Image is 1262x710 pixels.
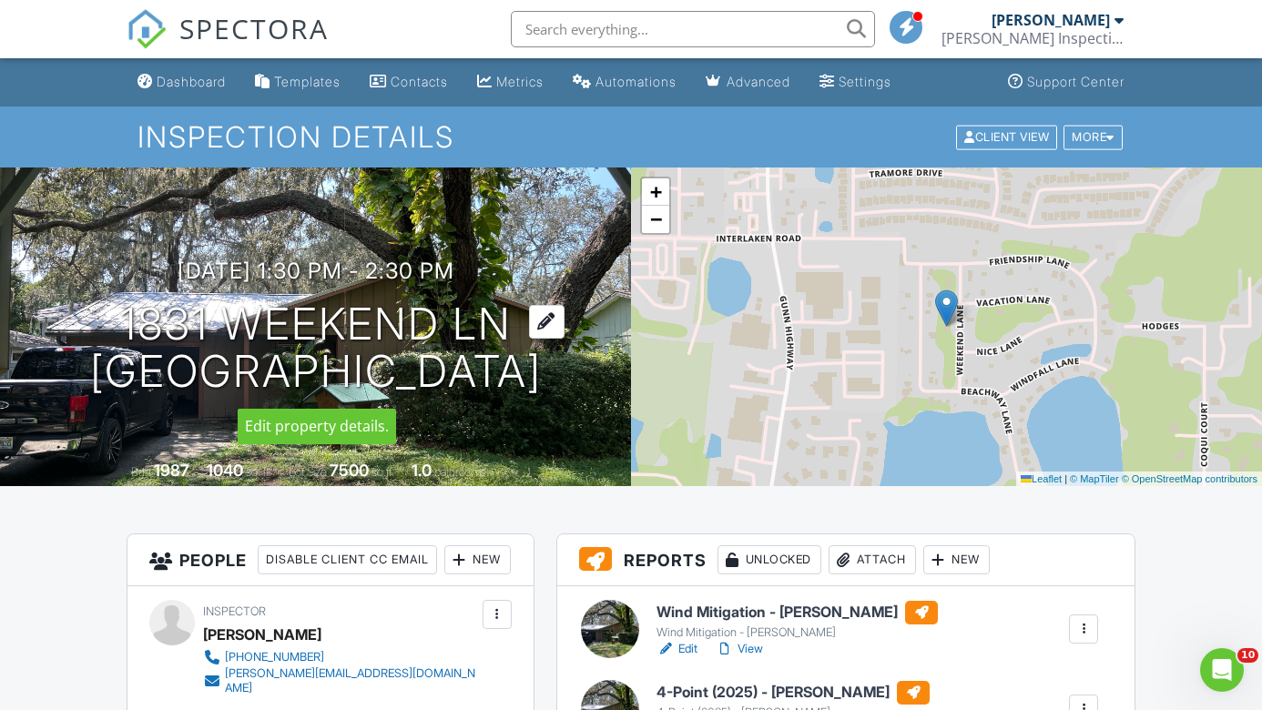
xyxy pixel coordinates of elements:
a: Metrics [470,66,551,99]
div: Client View [956,125,1057,149]
a: Leaflet [1021,473,1062,484]
a: SPECTORA [127,25,329,63]
div: New [444,545,511,574]
h3: Reports [557,534,1135,586]
div: Metrics [496,74,544,89]
a: Settings [812,66,899,99]
h1: 1831 Weekend Ln [GEOGRAPHIC_DATA] [90,300,542,397]
div: Templates [274,74,341,89]
a: [PERSON_NAME][EMAIL_ADDRESS][DOMAIN_NAME] [203,666,478,695]
a: Zoom out [642,206,669,233]
div: 1987 [154,461,189,480]
div: More [1064,125,1123,149]
div: Attach [829,545,916,574]
a: [PHONE_NUMBER] [203,648,478,666]
a: Wind Mitigation - [PERSON_NAME] Wind Mitigation - [PERSON_NAME] [656,601,938,641]
div: 7500 [330,461,369,480]
img: Marker [935,289,958,327]
h6: Wind Mitigation - [PERSON_NAME] [656,601,938,624]
a: © MapTiler [1070,473,1119,484]
span: − [650,208,662,230]
span: 10 [1237,648,1258,663]
a: View [716,640,763,658]
div: Contacts [391,74,448,89]
span: Inspector [203,604,266,618]
input: Search everything... [511,11,875,47]
div: 1040 [207,461,243,480]
a: Client View [954,129,1062,143]
span: bathrooms [434,465,486,479]
div: [PERSON_NAME] [992,11,1110,29]
span: Lot Size [289,465,327,479]
h3: [DATE] 1:30 pm - 2:30 pm [178,259,454,283]
div: 1.0 [412,461,432,480]
a: Contacts [362,66,455,99]
div: [PHONE_NUMBER] [225,650,324,664]
div: New [923,545,990,574]
a: Templates [248,66,348,99]
span: SPECTORA [179,9,329,47]
h1: Inspection Details [137,121,1124,153]
div: [PERSON_NAME][EMAIL_ADDRESS][DOMAIN_NAME] [225,666,478,695]
div: Automations [595,74,677,89]
div: Dashboard [157,74,226,89]
a: Advanced [698,66,798,99]
span: sq. ft. [246,465,271,479]
span: sq.ft. [371,465,394,479]
div: Disable Client CC Email [258,545,437,574]
h3: People [127,534,534,586]
span: Built [131,465,151,479]
div: Russell Inspections [941,29,1124,47]
div: [PERSON_NAME] [203,621,321,648]
h6: 4-Point (2025) - [PERSON_NAME] [656,681,930,705]
iframe: Intercom live chat [1200,648,1244,692]
div: Advanced [727,74,790,89]
a: Dashboard [130,66,233,99]
div: Settings [839,74,891,89]
a: Support Center [1001,66,1132,99]
a: Edit [656,640,697,658]
a: Automations (Basic) [565,66,684,99]
a: © OpenStreetMap contributors [1122,473,1257,484]
div: Wind Mitigation - [PERSON_NAME] [656,625,938,640]
div: Unlocked [718,545,821,574]
a: Zoom in [642,178,669,206]
img: The Best Home Inspection Software - Spectora [127,9,167,49]
span: + [650,180,662,203]
span: | [1064,473,1067,484]
div: Support Center [1027,74,1125,89]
